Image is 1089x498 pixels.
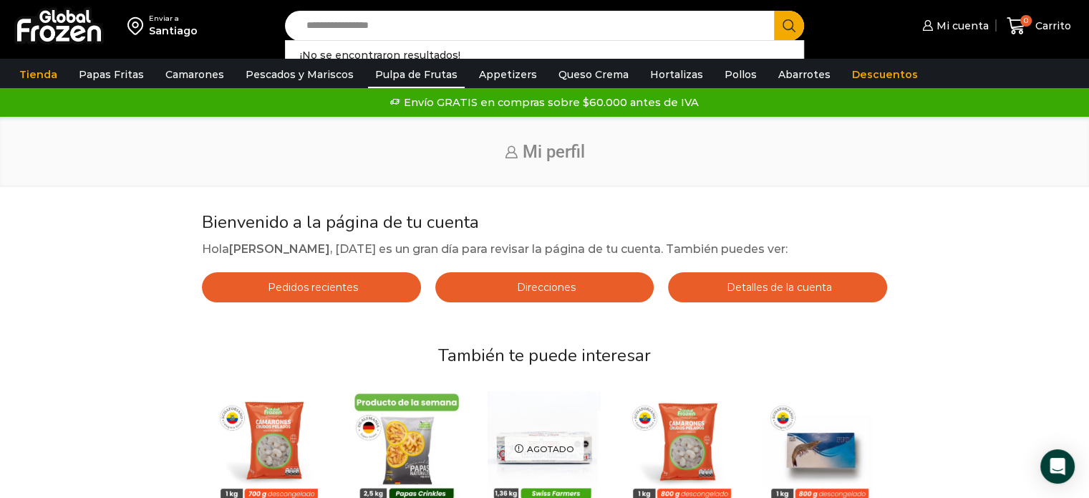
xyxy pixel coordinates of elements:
span: Detalles de la cuenta [723,281,832,294]
span: También te puede interesar [438,344,651,367]
p: Agotado [505,436,584,460]
p: Hola , [DATE] es un gran día para revisar la página de tu cuenta. También puedes ver: [202,240,887,259]
a: Detalles de la cuenta [668,272,887,302]
div: Open Intercom Messenger [1040,449,1075,484]
span: Mi cuenta [933,19,989,33]
div: Enviar a [149,14,198,24]
a: Mi cuenta [919,11,989,40]
a: Tienda [12,61,64,88]
a: Descuentos [845,61,925,88]
a: Abarrotes [771,61,838,88]
span: Pedidos recientes [264,281,358,294]
span: Carrito [1032,19,1071,33]
span: Direcciones [513,281,576,294]
a: Papas Fritas [72,61,151,88]
a: Direcciones [435,272,654,302]
a: Appetizers [472,61,544,88]
div: ¡No se encontraron resultados! [286,48,804,62]
span: 0 [1020,15,1032,27]
span: Mi perfil [523,142,585,162]
a: Pollos [717,61,764,88]
span: Bienvenido a la página de tu cuenta [202,211,479,234]
a: Pescados y Mariscos [238,61,361,88]
a: Pedidos recientes [202,272,421,302]
a: Pulpa de Frutas [368,61,465,88]
button: Search button [774,11,804,41]
a: Queso Crema [551,61,636,88]
img: address-field-icon.svg [127,14,149,38]
a: Camarones [158,61,231,88]
strong: [PERSON_NAME] [229,242,330,256]
a: Hortalizas [643,61,710,88]
a: 0 Carrito [1003,9,1075,43]
div: Santiago [149,24,198,38]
